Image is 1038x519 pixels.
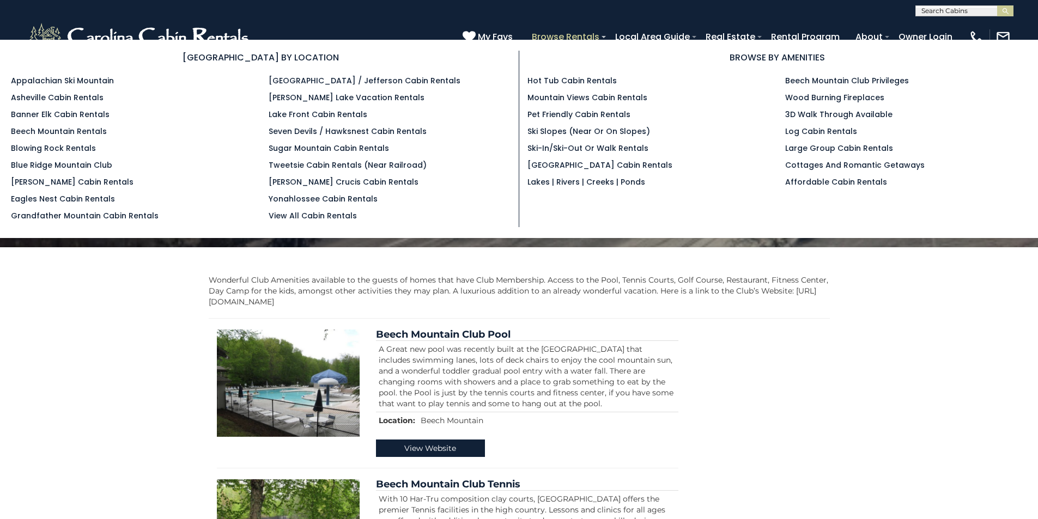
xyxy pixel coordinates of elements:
a: Appalachian Ski Mountain [11,75,114,86]
a: Seven Devils / Hawksnest Cabin Rentals [269,126,427,137]
p: Wonderful Club Amenities available to the guests of homes that have Club Membership. Access to th... [209,274,830,307]
img: mail-regular-white.png [995,29,1011,45]
a: Cottages and Romantic Getaways [785,160,925,170]
a: Grandfather Mountain Cabin Rentals [11,210,159,221]
a: Large Group Cabin Rentals [785,143,893,154]
a: View Website [376,439,485,457]
a: Owner Login [893,27,958,46]
a: Hot Tub Cabin Rentals [527,75,617,86]
a: [GEOGRAPHIC_DATA] Cabin Rentals [527,160,672,170]
a: Beech Mountain Rentals [11,126,107,137]
a: Pet Friendly Cabin Rentals [527,109,630,120]
a: [PERSON_NAME] Cabin Rentals [11,176,133,187]
img: White-1-2.png [27,21,253,53]
a: Blowing Rock Rentals [11,143,96,154]
a: [PERSON_NAME] Crucis Cabin Rentals [269,176,418,187]
a: Beech Mountain Club Privileges [785,75,909,86]
td: A Great new pool was recently built at the [GEOGRAPHIC_DATA] that includes swimming lanes, lots o... [376,340,678,412]
a: Real Estate [700,27,761,46]
img: phone-regular-white.png [969,29,984,45]
a: About [850,27,888,46]
a: Ski-in/Ski-Out or Walk Rentals [527,143,648,154]
a: Affordable Cabin Rentals [785,176,887,187]
a: Rental Program [766,27,845,46]
a: Yonahlossee Cabin Rentals [269,193,378,204]
a: Blue Ridge Mountain Club [11,160,112,170]
img: Beech Mountain Club Pool [217,329,360,437]
a: Ski Slopes (Near or On Slopes) [527,126,650,137]
a: Sugar Mountain Cabin Rentals [269,143,389,154]
strong: Location: [379,416,415,425]
h3: [GEOGRAPHIC_DATA] BY LOCATION [11,51,511,64]
a: [PERSON_NAME] Lake Vacation Rentals [269,92,424,103]
span: My Favs [478,30,513,44]
a: Local Area Guide [610,27,695,46]
h3: BROWSE BY AMENITIES [527,51,1028,64]
a: Eagles Nest Cabin Rentals [11,193,115,204]
a: Beech Mountain Club Pool [376,328,511,340]
a: Mountain Views Cabin Rentals [527,92,647,103]
a: Lake Front Cabin Rentals [269,109,367,120]
a: View All Cabin Rentals [269,210,357,221]
a: Browse Rentals [526,27,605,46]
a: Wood Burning Fireplaces [785,92,884,103]
a: Beech Mountain Club Tennis [376,478,520,490]
a: Lakes | Rivers | Creeks | Ponds [527,176,645,187]
a: [GEOGRAPHIC_DATA] / Jefferson Cabin Rentals [269,75,460,86]
a: Banner Elk Cabin Rentals [11,109,110,120]
a: Tweetsie Cabin Rentals (Near Railroad) [269,160,427,170]
a: Log Cabin Rentals [785,126,857,137]
a: 3D Walk Through Available [785,109,893,120]
a: My Favs [463,30,515,44]
a: Asheville Cabin Rentals [11,92,104,103]
td: Beech Mountain [418,412,678,429]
